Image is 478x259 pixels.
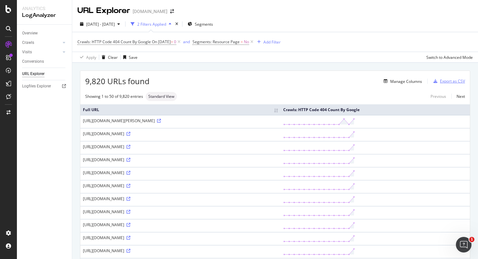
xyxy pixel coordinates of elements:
span: 1 [469,237,474,242]
button: Switch to Advanced Mode [424,52,473,62]
div: Manage Columns [390,79,422,84]
span: No [244,37,249,46]
div: LogAnalyzer [22,12,67,19]
div: [URL][DOMAIN_NAME] [83,209,278,214]
span: [DATE] - [DATE] [86,21,115,27]
button: Apply [77,52,96,62]
th: Crawls: HTTP Code 404 Count By Google [281,104,470,115]
th: Full URL: activate to sort column ascending [80,104,281,115]
div: [URL][DOMAIN_NAME] [83,157,278,162]
div: Crawls [22,39,34,46]
div: Logfiles Explorer [22,83,51,90]
div: [URL][DOMAIN_NAME] [83,248,278,253]
div: Conversions [22,58,44,65]
button: and [183,39,190,45]
div: Clear [108,55,118,60]
button: Save [121,52,138,62]
iframe: Intercom live chat [456,237,471,253]
div: URL Explorer [22,71,45,77]
span: Segments [195,21,213,27]
div: [URL][DOMAIN_NAME] [83,131,278,136]
span: On [DATE] [152,39,171,45]
button: Clear [99,52,118,62]
div: [URL][DOMAIN_NAME] [83,170,278,175]
span: Crawls: HTTP Code 404 Count By Google [77,39,151,45]
a: Overview [22,30,67,37]
div: Overview [22,30,38,37]
div: [URL][DOMAIN_NAME] [83,144,278,149]
button: Add Filter [255,38,281,46]
a: Visits [22,49,61,56]
div: [URL][DOMAIN_NAME] [83,235,278,240]
div: arrow-right-arrow-left [170,9,174,14]
span: = [241,39,243,45]
span: Segments: Resource Page [193,39,240,45]
a: Crawls [22,39,61,46]
div: Export as CSV [440,78,465,84]
a: Next [451,92,465,101]
div: neutral label [146,92,177,101]
button: [DATE] - [DATE] [77,19,123,29]
span: 9,820 URLs found [85,76,150,87]
div: [DOMAIN_NAME] [133,8,167,15]
button: Manage Columns [381,77,422,85]
div: Apply [86,55,96,60]
a: URL Explorer [22,71,67,77]
span: 0 [174,37,176,46]
span: > [171,39,173,45]
div: Visits [22,49,32,56]
div: Save [129,55,138,60]
div: [URL][DOMAIN_NAME][PERSON_NAME] [83,118,278,123]
div: Add Filter [263,39,281,45]
div: [URL][DOMAIN_NAME] [83,196,278,201]
div: URL Explorer [77,5,130,16]
button: 2 Filters Applied [128,19,174,29]
button: Export as CSV [431,76,465,86]
div: Showing 1 to 50 of 9,820 entries [85,94,143,99]
button: Segments [185,19,216,29]
div: [URL][DOMAIN_NAME] [83,222,278,227]
div: Switch to Advanced Mode [426,55,473,60]
div: Analytics [22,5,67,12]
div: 2 Filters Applied [137,21,166,27]
a: Conversions [22,58,67,65]
a: Logfiles Explorer [22,83,67,90]
div: times [174,21,179,27]
span: Standard View [148,95,174,98]
div: [URL][DOMAIN_NAME] [83,183,278,188]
